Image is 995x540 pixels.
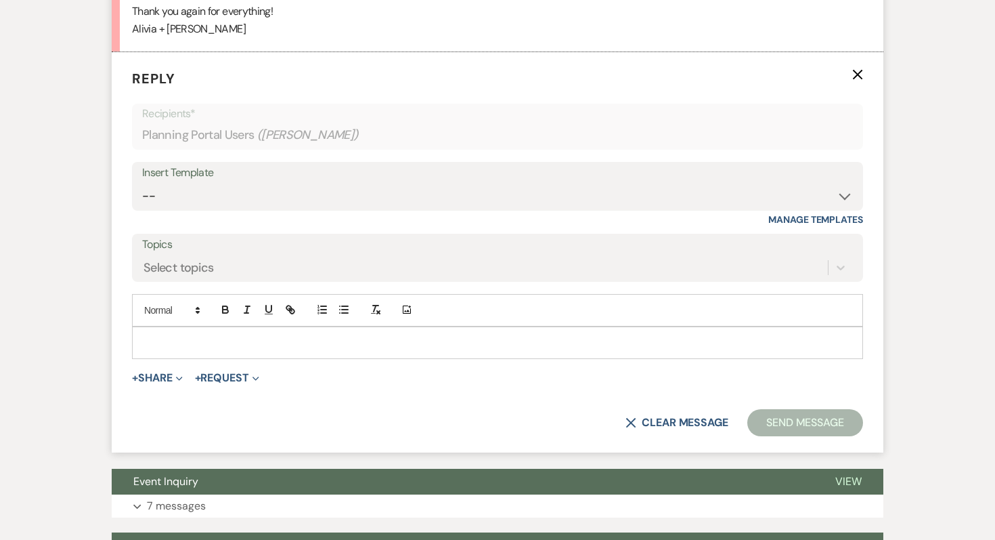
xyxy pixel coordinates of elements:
[142,235,853,255] label: Topics
[132,3,863,20] p: Thank you again for everything!
[747,409,863,436] button: Send Message
[195,373,259,383] button: Request
[768,213,863,226] a: Manage Templates
[814,469,883,495] button: View
[142,163,853,183] div: Insert Template
[132,373,138,383] span: +
[132,373,183,383] button: Share
[625,417,728,428] button: Clear message
[147,497,206,515] p: 7 messages
[112,495,883,518] button: 7 messages
[195,373,201,383] span: +
[257,126,359,144] span: ( [PERSON_NAME] )
[132,20,863,38] p: Alivia + [PERSON_NAME]
[112,469,814,495] button: Event Inquiry
[142,122,853,148] div: Planning Portal Users
[835,474,862,489] span: View
[133,474,198,489] span: Event Inquiry
[143,258,214,276] div: Select topics
[132,70,175,87] span: Reply
[142,105,853,123] p: Recipients*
